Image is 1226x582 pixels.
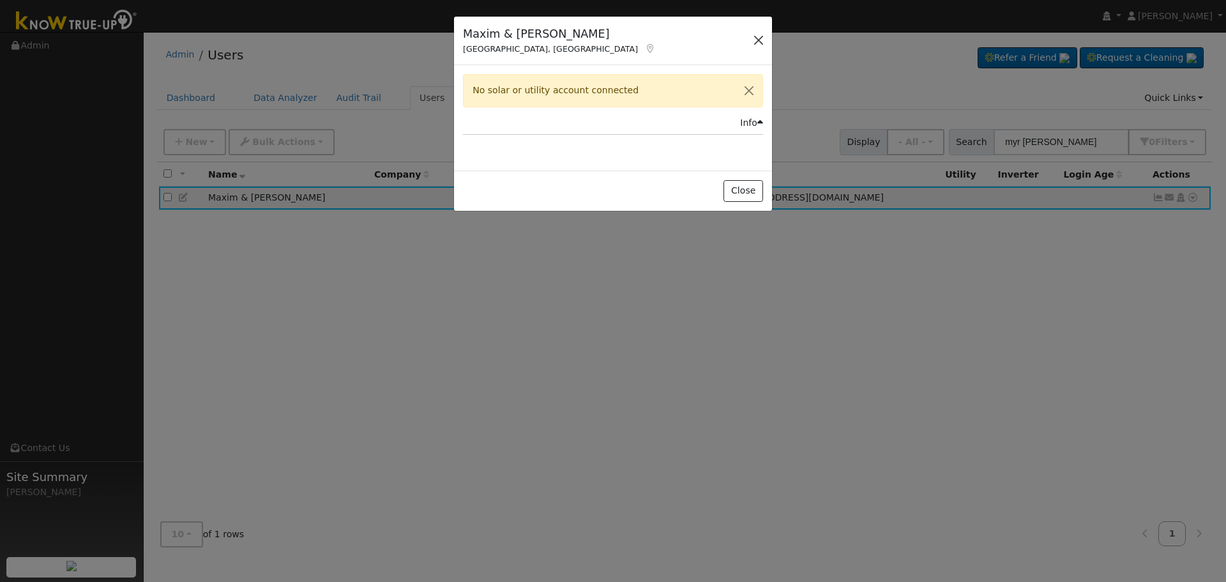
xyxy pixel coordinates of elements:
[740,116,763,130] div: Info
[463,44,638,54] span: [GEOGRAPHIC_DATA], [GEOGRAPHIC_DATA]
[723,180,762,202] button: Close
[644,43,656,54] a: Map
[463,26,656,42] h5: Maxim & [PERSON_NAME]
[463,74,763,107] div: No solar or utility account connected
[736,75,762,106] button: Close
